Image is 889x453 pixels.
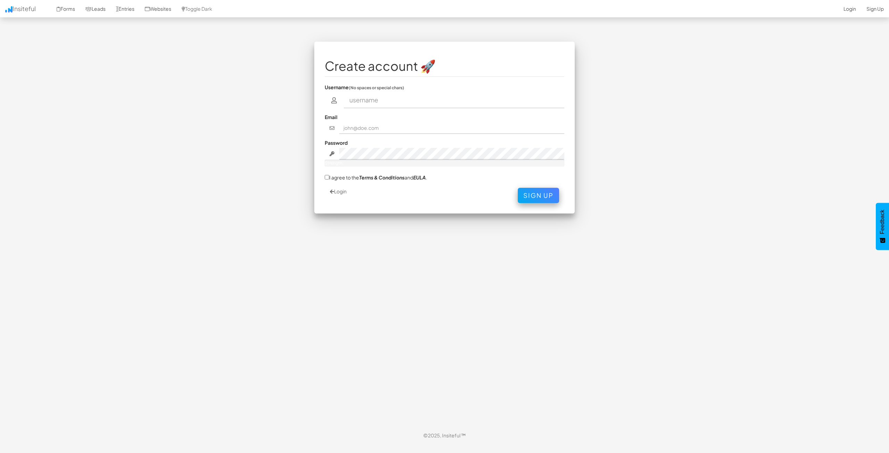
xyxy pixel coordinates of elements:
label: Username [325,84,404,91]
label: I agree to the and . [325,174,427,181]
input: I agree to theTerms & ConditionsandEULA. [325,175,329,179]
label: Email [325,114,338,120]
input: username [344,92,565,108]
label: Password [325,139,348,146]
a: EULA [413,174,426,181]
input: john@doe.com [339,122,565,134]
span: Feedback [879,210,886,234]
img: icon.png [5,6,13,12]
a: Terms & Conditions [359,174,405,181]
small: (No spaces or special chars) [349,85,404,90]
a: Login [330,188,347,194]
button: Sign Up [518,188,559,203]
button: Feedback - Show survey [876,203,889,250]
h1: Create account 🚀 [325,59,564,73]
